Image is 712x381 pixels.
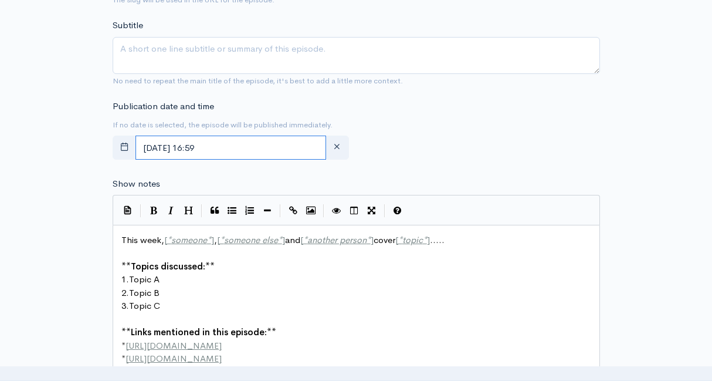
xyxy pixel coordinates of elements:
[384,204,385,218] i: |
[389,202,406,220] button: Markdown Guide
[241,202,259,220] button: Numbered List
[402,234,423,245] span: topic
[126,353,222,364] span: [URL][DOMAIN_NAME]
[113,120,333,130] small: If no date is selected, the episode will be published immediately.
[363,202,381,220] button: Toggle Fullscreen
[371,234,374,245] span: ]
[171,234,207,245] span: someone
[282,234,285,245] span: ]
[121,234,445,245] span: This week, , and cover .....
[224,234,278,245] span: someone else
[164,234,167,245] span: [
[427,234,430,245] span: ]
[113,136,137,160] button: toggle
[223,202,241,220] button: Generic List
[129,300,160,311] span: Topic C
[323,204,324,218] i: |
[325,136,349,160] button: clear
[129,287,160,298] span: Topic B
[302,202,320,220] button: Insert Image
[119,201,137,218] button: Insert Show Notes Template
[259,202,276,220] button: Insert Horizontal Line
[121,300,129,311] span: 3.
[140,204,141,218] i: |
[129,274,160,285] span: Topic A
[206,202,223,220] button: Quote
[113,19,143,32] label: Subtitle
[131,326,267,338] span: Links mentioned in this episode:
[121,274,129,285] span: 1.
[284,202,302,220] button: Create Link
[126,340,222,351] span: [URL][DOMAIN_NAME]
[300,234,303,245] span: [
[113,76,403,86] small: No need to repeat the main title of the episode, it's best to add a little more context.
[121,287,129,298] span: 2.
[328,202,345,220] button: Toggle Preview
[395,234,398,245] span: [
[217,234,220,245] span: [
[201,204,202,218] i: |
[162,202,180,220] button: Italic
[345,202,363,220] button: Toggle Side by Side
[280,204,281,218] i: |
[145,202,162,220] button: Bold
[131,261,205,272] span: Topics discussed:
[113,100,214,113] label: Publication date and time
[307,234,367,245] span: another person
[113,177,160,191] label: Show notes
[211,234,214,245] span: ]
[180,202,198,220] button: Heading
